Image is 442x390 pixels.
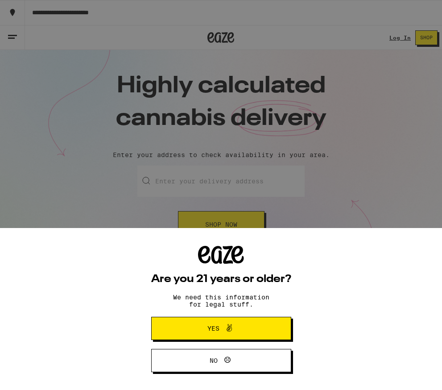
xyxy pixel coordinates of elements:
span: Yes [207,325,219,332]
button: No [151,349,291,372]
button: Yes [151,317,291,340]
h2: Are you 21 years or older? [151,274,291,285]
p: We need this information for legal stuff. [165,294,277,308]
span: No [210,357,218,364]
